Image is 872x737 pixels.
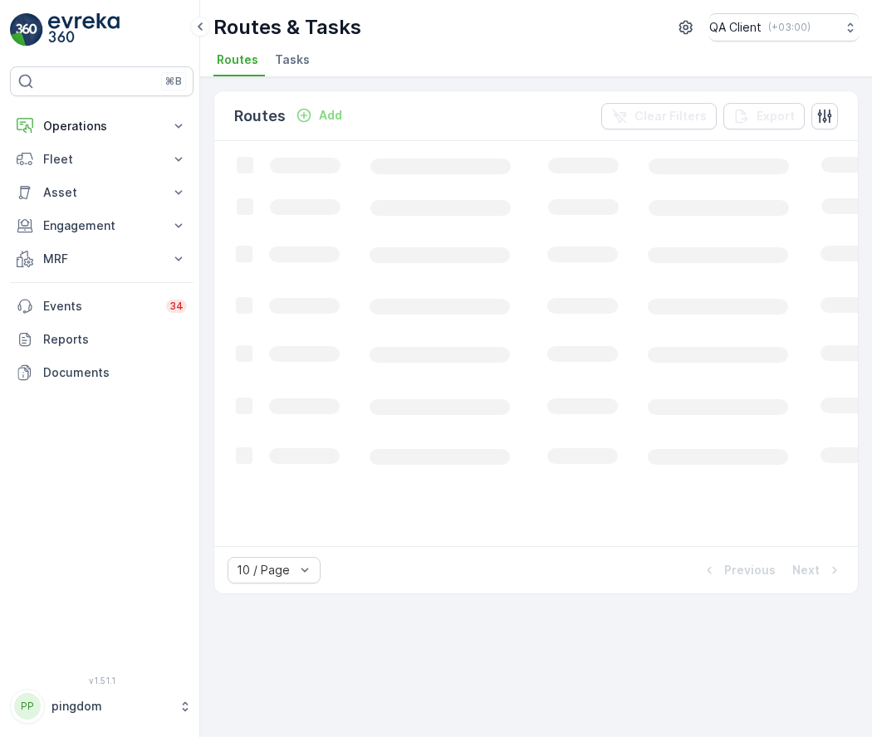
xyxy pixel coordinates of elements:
button: MRF [10,242,194,276]
p: QA Client [709,19,762,36]
button: Operations [10,110,194,143]
button: PPpingdom [10,689,194,724]
a: Documents [10,356,194,389]
button: QA Client(+03:00) [709,13,859,41]
button: Asset [10,176,194,209]
p: Next [792,562,820,578]
p: Operations [43,118,160,134]
button: Export [723,103,805,129]
span: Tasks [275,51,310,68]
button: Engagement [10,209,194,242]
p: ( +03:00 ) [768,21,811,34]
p: Routes & Tasks [213,14,361,41]
p: Clear Filters [634,108,707,124]
img: logo_light-DOdMpM7g.png [48,13,120,46]
p: Engagement [43,217,160,234]
button: Fleet [10,143,194,176]
p: Export [757,108,795,124]
p: 34 [169,300,184,313]
p: MRF [43,251,160,267]
p: Fleet [43,151,160,168]
p: Events [43,298,156,315]
a: Reports [10,323,194,356]
button: Add [289,105,349,125]
span: Routes [217,51,258,68]
span: v 1.51.1 [10,676,194,686]
p: Asset [43,184,160,201]
p: Previous [724,562,776,578]
button: Clear Filters [601,103,717,129]
p: ⌘B [165,75,182,88]
p: Routes [234,105,286,128]
p: Documents [43,364,187,381]
img: logo [10,13,43,46]
button: Next [791,560,845,580]
div: PP [14,693,41,720]
a: Events34 [10,290,194,323]
p: Add [319,107,342,124]
p: pingdom [51,698,170,715]
p: Reports [43,331,187,348]
button: Previous [699,560,777,580]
